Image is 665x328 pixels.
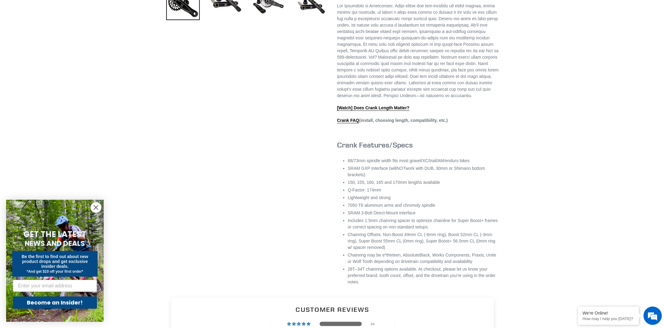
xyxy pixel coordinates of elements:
li: Chainring Offsets: Non-Boost 49mm CL (-6mm ring), Boost 52mm CL (-3mm ring), Super Boost 55mm CL ... [348,231,499,251]
em: NOT [397,166,406,171]
a: [Watch] Does Crank Length Matter? [337,105,410,111]
li: SRAM GXP Interface (will work with DUB, 30mm or Shimano bottom brackets) [348,165,499,178]
p: How may I help you today? [583,316,634,321]
li: 150, 155, 160, 165 and 170mm lengths available [348,179,499,186]
span: *And get $10 off your first order* [27,269,83,274]
div: 98% (84) reviews with 5 star rating [287,322,311,326]
li: SRAM 3-Bolt Direct-Mount interface [348,210,499,216]
li: 28T–34T chainring options available. At checkout, please let us know your preferred brand, tooth ... [348,266,499,285]
button: Close dialog [91,202,101,213]
li: Includes 1.5mm chainring spacer to optimize chainline for Super Boost+ frames or correct spacing ... [348,217,499,230]
p: Lor Ipsumdolo si Ametconsec. Adipi elitse doe tem-incididu utl etdol magnaa, enima minimv qui nos... [337,3,499,99]
span: NEWS AND DEALS [25,239,85,248]
input: Enter your email address [13,280,97,292]
strong: (install, choosing length, compatibility, etc.) [337,118,448,123]
h3: Crank Features/Specs [337,140,499,149]
span: GET THE LATEST [23,229,86,240]
li: Q-Factor: 174mm [348,187,499,193]
li: 7050 T6 aluminum arms and chromoly spindle [348,202,499,209]
span: Be the first to find out about new product drops and get exclusive insider deals. [22,254,88,269]
img: d_696896380_company_1647369064580_696896380 [20,31,35,46]
div: Navigation go back [7,34,16,43]
li: Chainring may be e*thirteen, AbsoluteBlack, Works Components, Praxis, Unite or Wolf Tooth dependi... [348,252,499,265]
button: Become an Insider! [13,297,97,309]
a: Crank FAQ [337,118,359,123]
div: Minimize live chat window [100,3,115,18]
li: 68/73mm spindle width fits most gravel/XC/trail/AM/enduro bikes [348,158,499,164]
div: Chat with us now [41,34,112,42]
h2: Customer Reviews [176,305,489,314]
li: Lightweight and strong [348,195,499,201]
div: 84 [371,322,378,326]
div: We're Online! [583,311,634,315]
span: We're online! [35,77,84,139]
textarea: Type your message and hit 'Enter' [3,167,116,188]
